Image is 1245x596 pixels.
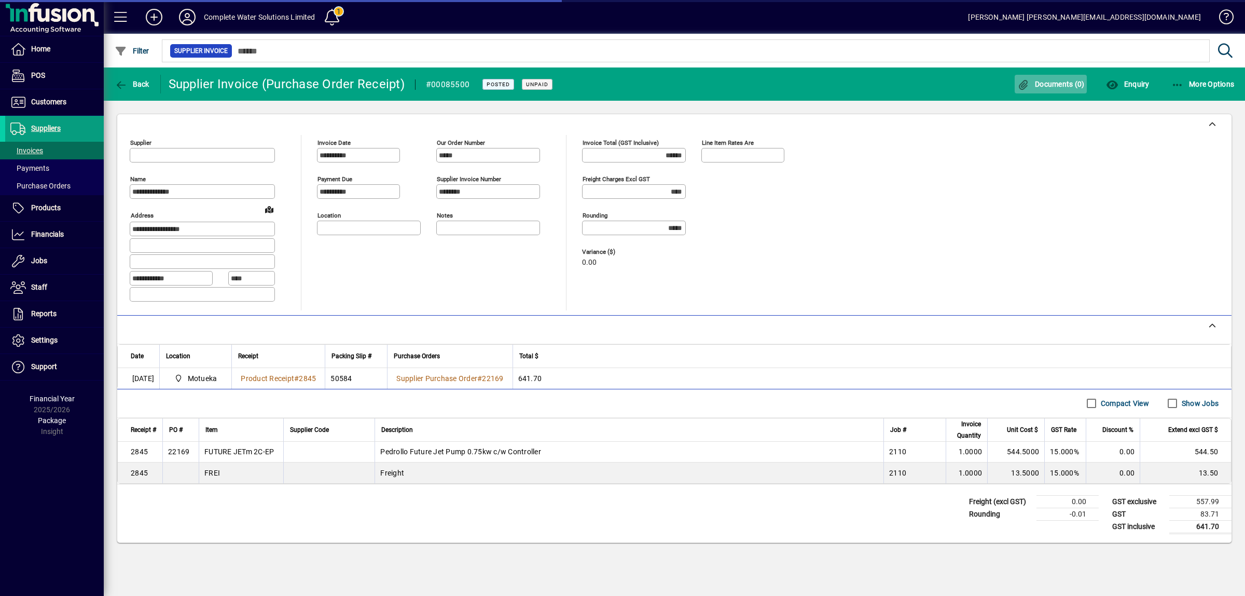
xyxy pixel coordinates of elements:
[238,350,319,362] div: Receipt
[131,424,156,436] span: Receipt #
[5,195,104,221] a: Products
[375,463,883,483] td: Freight
[381,424,413,436] span: Description
[131,350,153,362] div: Date
[889,468,906,478] span: 2110
[115,47,149,55] span: Filter
[317,175,352,183] mat-label: Payment due
[1107,520,1169,533] td: GST inclusive
[1169,75,1237,93] button: More Options
[261,201,278,218] a: View on map
[104,75,161,93] app-page-header-button: Back
[5,36,104,62] a: Home
[38,416,66,425] span: Package
[513,368,1232,389] td: 641.70
[437,139,485,146] mat-label: Our order number
[115,80,149,88] span: Back
[188,373,217,384] span: Motueka
[437,212,453,219] mat-label: Notes
[299,374,316,383] span: 2845
[131,350,144,362] span: Date
[331,350,381,362] div: Packing Slip #
[237,373,320,384] a: Product Receipt#2845
[290,424,329,436] span: Supplier Code
[519,350,1219,362] div: Total $
[5,275,104,301] a: Staff
[1051,424,1076,436] span: GST Rate
[5,63,104,89] a: POS
[5,328,104,354] a: Settings
[1171,80,1235,88] span: More Options
[1086,442,1140,463] td: 0.00
[30,395,75,403] span: Financial Year
[987,442,1044,463] td: 544.5000
[130,139,151,146] mat-label: Supplier
[426,76,469,93] div: #00085500
[519,350,538,362] span: Total $
[393,373,507,384] a: Supplier Purchase Order#22169
[1102,424,1133,436] span: Discount %
[5,222,104,248] a: Financials
[5,354,104,380] a: Support
[325,368,387,389] td: 50584
[5,159,104,177] a: Payments
[137,8,171,26] button: Add
[5,248,104,274] a: Jobs
[394,350,440,362] span: Purchase Orders
[10,164,49,172] span: Payments
[238,350,258,362] span: Receipt
[582,249,644,255] span: Variance ($)
[31,362,57,371] span: Support
[5,177,104,195] a: Purchase Orders
[1140,463,1231,483] td: 13.50
[437,175,501,183] mat-label: Supplier invoice number
[241,374,294,383] span: Product Receipt
[331,350,371,362] span: Packing Slip #
[702,139,754,146] mat-label: Line item rates are
[130,175,146,183] mat-label: Name
[946,463,987,483] td: 1.0000
[118,463,162,483] td: 2845
[118,442,162,463] td: 2845
[583,139,659,146] mat-label: Invoice Total (GST inclusive)
[31,124,61,132] span: Suppliers
[1107,508,1169,520] td: GST
[1107,495,1169,508] td: GST exclusive
[112,75,152,93] button: Back
[317,139,351,146] mat-label: Invoice date
[583,212,607,219] mat-label: Rounding
[31,71,45,79] span: POS
[946,442,987,463] td: 1.0000
[583,175,650,183] mat-label: Freight charges excl GST
[890,424,906,436] span: Job #
[1015,75,1087,93] button: Documents (0)
[204,446,274,457] div: FUTURE JETm 2C-EP
[1169,495,1232,508] td: 557.99
[964,508,1036,520] td: Rounding
[31,204,61,212] span: Products
[526,81,548,88] span: Unpaid
[169,424,183,436] span: PO #
[205,424,218,436] span: Item
[31,336,58,344] span: Settings
[132,373,155,384] span: [DATE]
[31,283,47,291] span: Staff
[889,446,906,457] span: 2110
[31,309,57,318] span: Reports
[204,468,220,478] div: FREI
[1036,495,1099,508] td: 0.00
[31,230,64,238] span: Financials
[5,301,104,327] a: Reports
[396,374,477,383] span: Supplier Purchase Order
[1169,520,1232,533] td: 641.70
[1169,508,1232,520] td: 83.71
[5,89,104,115] a: Customers
[1168,424,1218,436] span: Extend excl GST $
[162,442,199,463] td: 22169
[477,374,482,383] span: #
[31,256,47,265] span: Jobs
[482,374,503,383] span: 22169
[170,372,221,385] span: Motueka
[204,9,315,25] div: Complete Water Solutions Limited
[10,146,43,155] span: Invoices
